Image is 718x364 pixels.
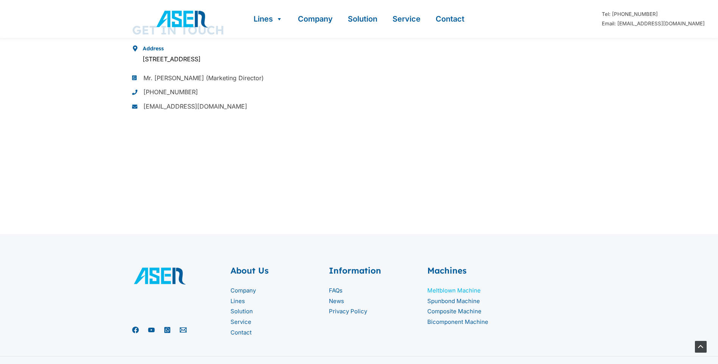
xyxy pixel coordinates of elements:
span: Address [143,45,164,52]
nav: Information [329,285,408,317]
a: Email [180,327,187,333]
span: Mr. [PERSON_NAME] (Marketing Director) [142,73,264,84]
a: Solution [231,308,253,315]
a: Meltblown Machine [427,287,481,294]
a: Email: [EMAIL_ADDRESS][DOMAIN_NAME] [602,20,705,26]
h2: Information [329,264,408,277]
a: Tel: [PHONE_NUMBER] [602,11,658,17]
aside: Footer Widget 2 [427,264,586,327]
a: News [329,297,344,305]
h2: Machines [427,264,586,277]
a: Bicomponent Machine [427,318,488,325]
a: Lines [231,297,245,305]
a: Contact [231,329,252,336]
a: Mr. [PERSON_NAME] (Marketing Director) [132,73,274,84]
a: Composite Machine [427,308,481,315]
a: ASEN Nonwoven Machinery [154,14,210,22]
aside: Footer Widget 3 [329,264,408,317]
a: Facebook [132,327,139,333]
a: WhatsApp [164,327,171,333]
nav: Machines [427,285,586,327]
a: Service [231,318,251,325]
aside: Footer Widget 1 [231,264,310,338]
span: [EMAIL_ADDRESS][DOMAIN_NAME] [142,101,247,112]
a: Company [231,287,256,294]
a: [EMAIL_ADDRESS][DOMAIN_NAME] [132,101,274,112]
nav: About Us [231,285,310,338]
a: Privacy Policy [329,308,367,315]
h2: About Us [231,264,310,277]
a: YouTube [148,327,155,333]
a: Spunbond Machine [427,297,480,305]
a: FAQs [329,287,343,294]
iframe: 23.183069, 113.147480 [283,22,586,204]
p: [STREET_ADDRESS] [143,54,274,65]
a: [PHONE_NUMBER] [132,87,274,98]
span: [PHONE_NUMBER] [142,87,198,98]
